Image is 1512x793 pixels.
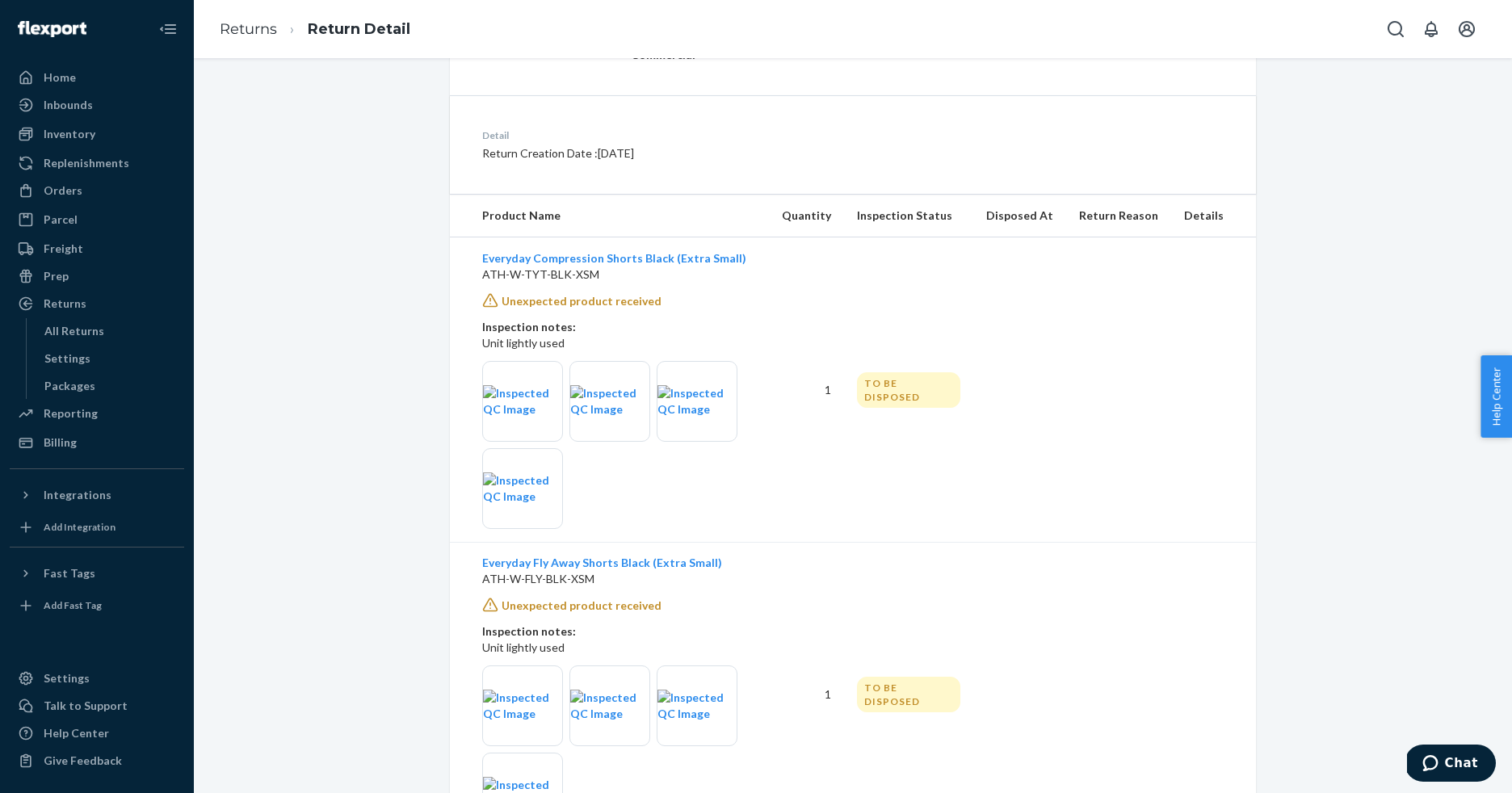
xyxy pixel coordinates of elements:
[10,178,184,203] a: Orders
[482,640,756,656] p: Unit lightly used
[1451,13,1483,45] button: Open account menu
[482,571,756,587] p: ATH-W-FLY-BLK-XSM
[483,690,562,722] img: Inspected QC Image
[44,753,122,769] div: Give Feedback
[10,65,184,90] a: Home
[1171,195,1256,237] th: Details
[10,430,184,455] a: Billing
[44,350,90,367] div: Settings
[1480,355,1512,438] button: Help Center
[44,69,76,86] div: Home
[973,195,1066,237] th: Disposed At
[1415,13,1447,45] button: Open notifications
[769,195,844,237] th: Quantity
[44,520,115,534] div: Add Integration
[44,598,102,612] div: Add Fast Tag
[570,385,649,417] img: Inspected QC Image
[44,725,109,741] div: Help Center
[10,401,184,426] a: Reporting
[44,434,77,451] div: Billing
[220,20,277,38] a: Returns
[10,514,184,540] a: Add Integration
[10,263,184,289] a: Prep
[844,195,973,237] th: Inspection Status
[10,150,184,176] a: Replenishments
[207,6,423,53] ol: breadcrumbs
[657,690,737,722] img: Inspected QC Image
[10,121,184,147] a: Inventory
[10,236,184,262] a: Freight
[10,720,184,746] a: Help Center
[44,268,69,284] div: Prep
[482,623,756,640] p: Inspection notes:
[10,291,184,317] a: Returns
[36,346,185,371] a: Settings
[482,266,756,283] p: ATH-W-TYT-BLK-XSM
[18,21,86,37] img: Flexport logo
[857,677,960,712] div: TO BE DISPOSED
[10,593,184,619] a: Add Fast Tag
[502,598,661,612] span: Unexpected product received
[152,13,184,45] button: Close Navigation
[44,565,95,581] div: Fast Tags
[482,128,929,142] dt: Detail
[482,145,929,162] p: Return Creation Date : [DATE]
[857,372,960,408] div: TO BE DISPOSED
[10,748,184,774] button: Give Feedback
[657,385,737,417] img: Inspected QC Image
[482,556,722,569] a: Everyday Fly Away Shorts Black (Extra Small)
[44,698,128,714] div: Talk to Support
[482,251,746,265] a: Everyday Compression Shorts Black (Extra Small)
[44,405,98,422] div: Reporting
[44,155,129,171] div: Replenishments
[483,385,562,417] img: Inspected QC Image
[44,97,93,113] div: Inbounds
[44,183,82,199] div: Orders
[570,690,649,722] img: Inspected QC Image
[44,323,104,339] div: All Returns
[1380,13,1412,45] button: Open Search Box
[10,560,184,586] button: Fast Tags
[10,92,184,118] a: Inbounds
[44,670,90,686] div: Settings
[10,207,184,233] a: Parcel
[44,296,86,312] div: Returns
[1407,745,1496,785] iframe: Opens a widget where you can chat to one of our agents
[44,126,95,142] div: Inventory
[44,212,78,228] div: Parcel
[10,482,184,508] button: Integrations
[308,20,410,38] a: Return Detail
[44,487,111,503] div: Integrations
[769,237,844,543] td: 1
[502,294,661,308] span: Unexpected product received
[482,319,756,335] p: Inspection notes:
[36,373,185,399] a: Packages
[10,665,184,691] a: Settings
[10,693,184,719] button: Talk to Support
[44,378,95,394] div: Packages
[36,318,185,344] a: All Returns
[44,241,83,257] div: Freight
[483,472,562,505] img: Inspected QC Image
[1066,195,1171,237] th: Return Reason
[450,195,769,237] th: Product Name
[482,335,756,351] p: Unit lightly used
